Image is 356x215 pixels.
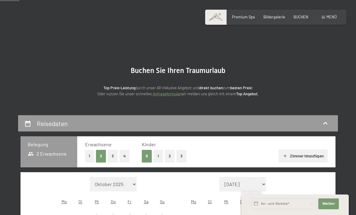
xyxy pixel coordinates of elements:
[142,150,152,162] button: 0
[199,85,223,90] strong: direkt buchen
[240,199,245,204] abbr: Donnerstag
[230,85,252,90] strong: besten Preis
[85,141,112,147] span: Erwachsene
[142,141,156,147] span: Kinder
[96,150,106,162] button: 2
[28,150,67,157] span: 2 Erwachsene
[103,85,135,90] strong: Top Preis-Leistung
[224,199,228,204] abbr: Mittwoch
[236,91,259,96] strong: Top Angebot.
[128,199,132,204] abbr: Freitag
[278,149,328,163] button: Zimmer hinzufügen
[57,85,299,97] p: durch unser All-inklusive Angebot und zum ! Oder nutzen Sie unser schnelles wir melden uns gleich...
[241,191,262,194] span: Schnellanfrage
[263,14,285,19] a: Bildergalerie
[131,66,225,75] span: Buchen Sie Ihren Traumurlaub
[176,150,186,162] button: 3
[95,199,99,204] abbr: Mittwoch
[78,199,82,204] abbr: Dienstag
[119,150,130,162] button: 4
[326,14,337,19] span: Menü
[37,120,68,127] h2: Reisedaten
[62,199,67,204] abbr: Montag
[232,14,255,19] a: Premium Spa
[144,199,148,204] abbr: Samstag
[208,199,212,204] abbr: Dienstag
[154,150,163,162] button: 1
[165,150,175,162] button: 2
[85,150,94,162] button: 1
[322,201,335,206] span: Weiter
[108,150,118,162] button: 3
[111,199,116,204] abbr: Donnerstag
[160,199,165,204] abbr: Sonntag
[191,199,196,204] abbr: Montag
[294,14,308,19] a: BUCHEN
[318,198,339,209] button: Weiter
[28,141,70,148] h3: Belegung
[153,91,181,96] a: Anfrageformular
